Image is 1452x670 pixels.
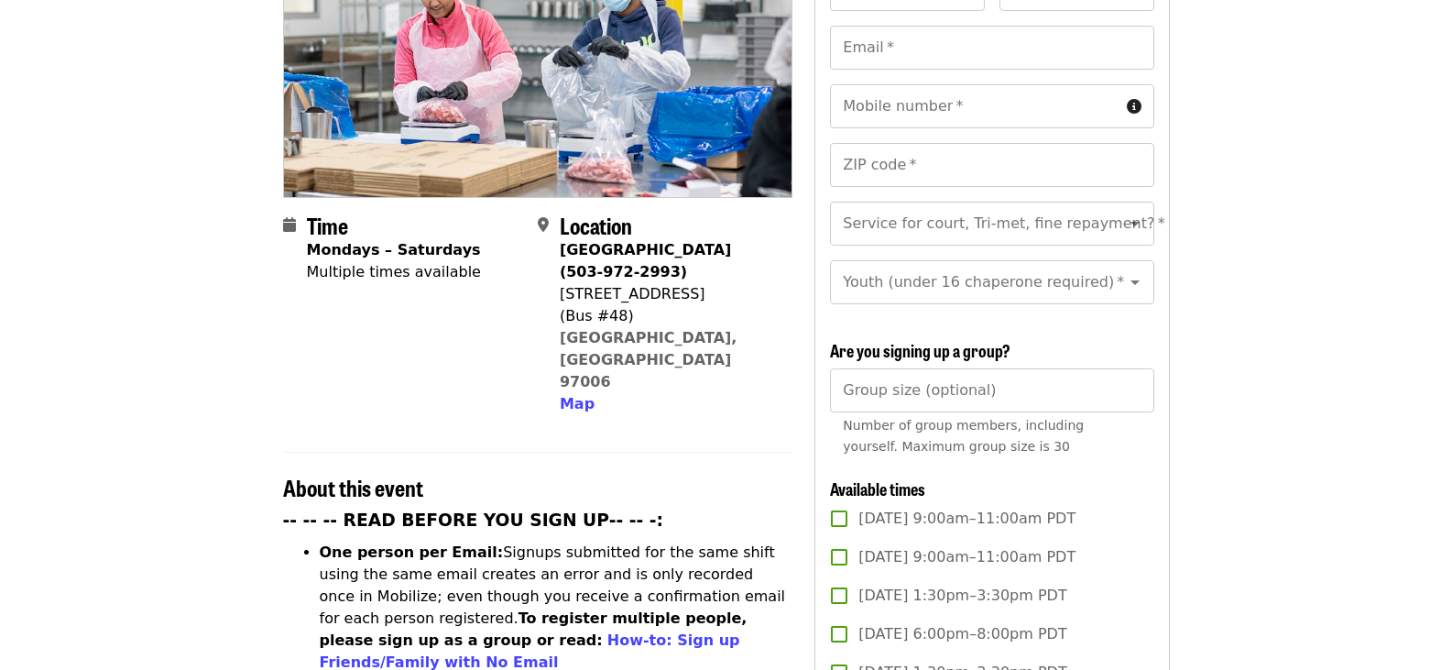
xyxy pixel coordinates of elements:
[830,26,1153,70] input: Email
[560,395,595,412] span: Map
[843,418,1084,454] span: Number of group members, including yourself. Maximum group size is 30
[560,329,737,390] a: [GEOGRAPHIC_DATA], [GEOGRAPHIC_DATA] 97006
[1122,211,1148,236] button: Open
[307,241,481,258] strong: Mondays – Saturdays
[283,471,423,503] span: About this event
[1122,269,1148,295] button: Open
[858,508,1075,530] span: [DATE] 9:00am–11:00am PDT
[320,544,504,561] strong: One person per Email:
[830,143,1153,187] input: ZIP code
[307,261,481,283] div: Multiple times available
[560,241,731,280] strong: [GEOGRAPHIC_DATA] (503-972-2993)
[858,546,1075,568] span: [DATE] 9:00am–11:00am PDT
[858,623,1066,645] span: [DATE] 6:00pm–8:00pm PDT
[320,610,748,649] strong: To register multiple people, please sign up as a group or read:
[830,84,1119,128] input: Mobile number
[560,209,632,241] span: Location
[858,585,1066,607] span: [DATE] 1:30pm–3:30pm PDT
[830,477,925,500] span: Available times
[538,216,549,234] i: map-marker-alt icon
[283,511,664,530] strong: -- -- -- READ BEFORE YOU SIGN UP-- -- -:
[307,209,348,241] span: Time
[830,368,1153,412] input: [object Object]
[560,305,778,327] div: (Bus #48)
[830,338,1010,362] span: Are you signing up a group?
[560,393,595,415] button: Map
[283,216,296,234] i: calendar icon
[560,283,778,305] div: [STREET_ADDRESS]
[1127,98,1141,115] i: circle-info icon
